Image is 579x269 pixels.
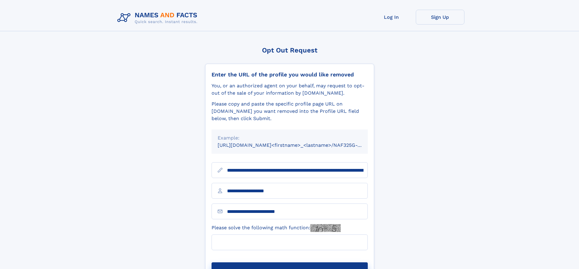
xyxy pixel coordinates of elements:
div: Please copy and paste the specific profile page URL on [DOMAIN_NAME] you want removed into the Pr... [212,100,368,122]
div: Example: [218,134,362,142]
img: Logo Names and Facts [115,10,202,26]
a: Sign Up [416,10,464,25]
a: Log In [367,10,416,25]
small: [URL][DOMAIN_NAME]<firstname>_<lastname>/NAF325G-xxxxxxxx [218,142,379,148]
label: Please solve the following math function: [212,224,341,232]
div: Enter the URL of the profile you would like removed [212,71,368,78]
div: You, or an authorized agent on your behalf, may request to opt-out of the sale of your informatio... [212,82,368,97]
div: Opt Out Request [205,46,374,54]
